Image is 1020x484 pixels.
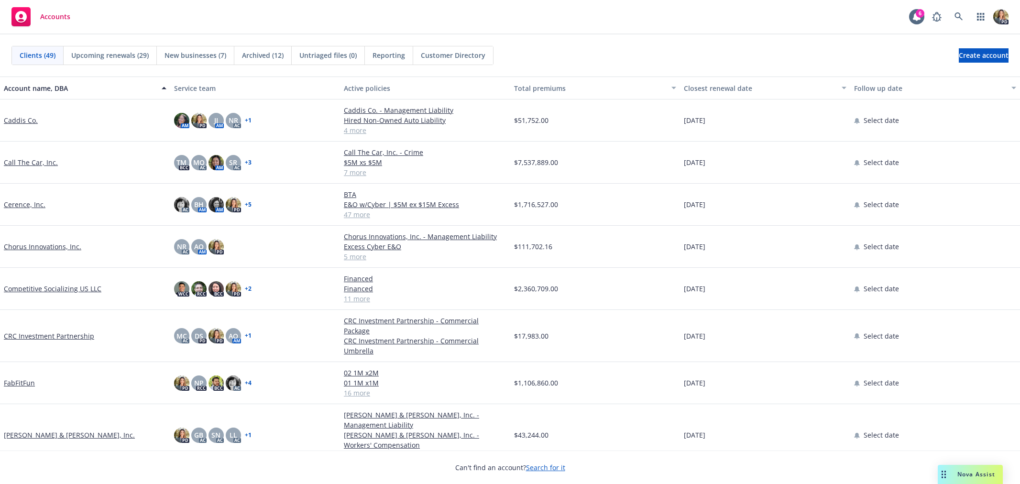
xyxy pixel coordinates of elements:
span: $7,537,889.00 [514,157,558,167]
a: BTA [344,189,506,199]
span: TM [176,157,186,167]
span: $51,752.00 [514,115,548,125]
a: + 1 [245,118,252,123]
button: Service team [170,77,340,99]
span: $1,106,860.00 [514,378,558,388]
button: Closest renewal date [680,77,850,99]
img: photo [993,9,1009,24]
span: Select date [864,430,899,440]
img: photo [174,428,189,443]
span: Customer Directory [421,50,485,60]
a: Excess Cyber E&O [344,242,506,252]
a: Call The Car, Inc. - Crime [344,147,506,157]
div: Drag to move [938,465,950,484]
span: [DATE] [684,331,705,341]
a: Chorus Innovations, Inc. [4,242,81,252]
img: photo [174,281,189,297]
a: 4 more [344,125,506,135]
img: photo [174,375,189,391]
span: Can't find an account? [455,462,565,473]
img: photo [226,375,241,391]
span: $17,983.00 [514,331,548,341]
span: MQ [193,157,205,167]
a: + 5 [245,202,252,208]
span: [DATE] [684,199,705,209]
span: LL [230,430,237,440]
span: $43,244.00 [514,430,548,440]
a: Call The Car, Inc. [4,157,58,167]
span: Select date [864,115,899,125]
span: [DATE] [684,242,705,252]
img: photo [208,375,224,391]
span: [DATE] [684,157,705,167]
a: Search [949,7,968,26]
a: Accounts [8,3,74,30]
div: Follow up date [854,83,1006,93]
span: Select date [864,157,899,167]
span: BH [194,199,204,209]
span: Select date [864,284,899,294]
a: 01 1M x1M [344,378,506,388]
a: Hired Non-Owned Auto Liability [344,115,506,125]
img: photo [208,328,224,343]
img: photo [208,155,224,170]
a: Switch app [971,7,990,26]
span: DS [195,331,203,341]
div: Service team [174,83,337,93]
a: E&O w/Cyber | $5M ex $15M Excess [344,199,506,209]
div: Account name, DBA [4,83,156,93]
a: 7 more [344,167,506,177]
span: Upcoming renewals (29) [71,50,149,60]
span: [DATE] [684,284,705,294]
img: photo [174,113,189,128]
a: + 3 [245,160,252,165]
img: photo [208,197,224,212]
img: photo [174,197,189,212]
a: [PERSON_NAME] & [PERSON_NAME], Inc. - Management Liability [344,410,506,430]
a: Caddis Co. - Management Liability [344,105,506,115]
span: [DATE] [684,430,705,440]
div: Total premiums [514,83,666,93]
a: Create account [959,48,1009,63]
span: Select date [864,378,899,388]
span: AO [194,242,204,252]
span: [DATE] [684,115,705,125]
span: NR [229,115,238,125]
span: $1,716,527.00 [514,199,558,209]
img: photo [226,197,241,212]
button: Nova Assist [938,465,1003,484]
span: NP [194,378,204,388]
img: photo [226,281,241,297]
a: CRC Investment Partnership - Commercial Package [344,316,506,336]
a: FabFitFun [4,378,35,388]
a: 11 more [344,294,506,304]
img: photo [191,281,207,297]
img: photo [191,113,207,128]
button: Active policies [340,77,510,99]
a: CRC Investment Partnership [4,331,94,341]
a: 16 more [344,388,506,398]
span: Clients (49) [20,50,55,60]
a: 5 more [344,450,506,460]
a: [PERSON_NAME] & [PERSON_NAME], Inc. - Workers' Compensation [344,430,506,450]
span: [DATE] [684,378,705,388]
span: Select date [864,242,899,252]
span: $111,702.16 [514,242,552,252]
span: JJ [214,115,218,125]
a: 5 more [344,252,506,262]
div: Active policies [344,83,506,93]
span: $2,360,709.00 [514,284,558,294]
span: AO [229,331,238,341]
a: Search for it [526,463,565,472]
span: GB [194,430,203,440]
span: Select date [864,199,899,209]
span: Nova Assist [957,470,995,478]
div: 6 [916,7,924,15]
a: Report a Bug [927,7,946,26]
